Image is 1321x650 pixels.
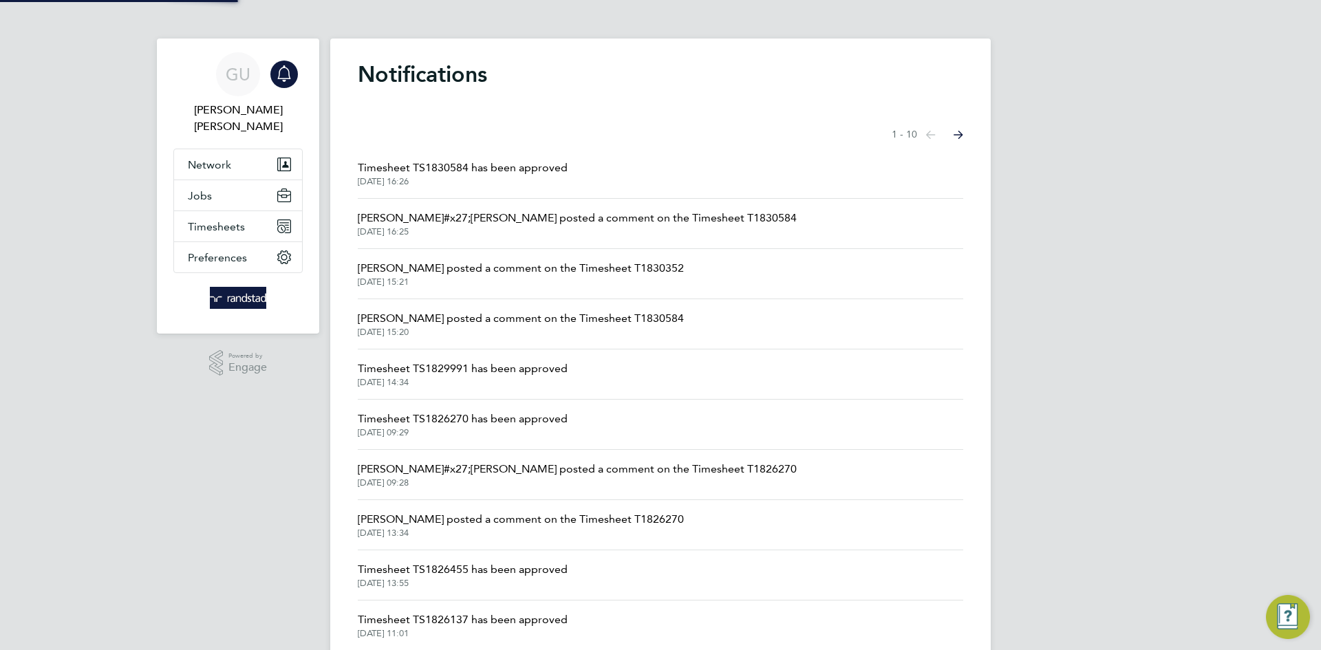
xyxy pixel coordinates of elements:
button: Network [174,149,302,180]
a: Timesheet TS1826137 has been approved[DATE] 11:01 [358,611,568,639]
span: 1 - 10 [892,128,917,142]
span: Timesheet TS1830584 has been approved [358,160,568,176]
span: Preferences [188,251,247,264]
nav: Main navigation [157,39,319,334]
span: [DATE] 13:55 [358,578,568,589]
span: Timesheet TS1826270 has been approved [358,411,568,427]
span: [DATE] 11:01 [358,628,568,639]
span: Jobs [188,189,212,202]
a: [PERSON_NAME] posted a comment on the Timesheet T1826270[DATE] 13:34 [358,511,684,539]
span: Timesheets [188,220,245,233]
img: randstad-logo-retina.png [210,287,267,309]
span: GU [226,65,250,83]
span: [PERSON_NAME] posted a comment on the Timesheet T1830584 [358,310,684,327]
a: Powered byEngage [209,350,268,376]
a: Timesheet TS1826270 has been approved[DATE] 09:29 [358,411,568,438]
a: [PERSON_NAME] posted a comment on the Timesheet T1830352[DATE] 15:21 [358,260,684,288]
a: Timesheet TS1830584 has been approved[DATE] 16:26 [358,160,568,187]
span: Network [188,158,231,171]
span: Georgina Ulysses [173,102,303,135]
a: Timesheet TS1826455 has been approved[DATE] 13:55 [358,561,568,589]
h1: Notifications [358,61,963,88]
span: Timesheet TS1826455 has been approved [358,561,568,578]
span: [PERSON_NAME] posted a comment on the Timesheet T1826270 [358,511,684,528]
a: GU[PERSON_NAME] [PERSON_NAME] [173,52,303,135]
a: [PERSON_NAME] posted a comment on the Timesheet T1830584[DATE] 15:20 [358,310,684,338]
span: [DATE] 09:28 [358,477,797,488]
span: [DATE] 16:25 [358,226,797,237]
span: Timesheet TS1826137 has been approved [358,611,568,628]
span: [DATE] 14:34 [358,377,568,388]
button: Preferences [174,242,302,272]
span: [DATE] 09:29 [358,427,568,438]
span: [DATE] 16:26 [358,176,568,187]
nav: Select page of notifications list [892,121,963,149]
span: [DATE] 15:21 [358,277,684,288]
button: Jobs [174,180,302,210]
a: Timesheet TS1829991 has been approved[DATE] 14:34 [358,360,568,388]
span: Engage [228,362,267,373]
span: [PERSON_NAME]#x27;[PERSON_NAME] posted a comment on the Timesheet T1826270 [358,461,797,477]
a: [PERSON_NAME]#x27;[PERSON_NAME] posted a comment on the Timesheet T1830584[DATE] 16:25 [358,210,797,237]
button: Timesheets [174,211,302,241]
span: [DATE] 15:20 [358,327,684,338]
span: [DATE] 13:34 [358,528,684,539]
span: Timesheet TS1829991 has been approved [358,360,568,377]
span: [PERSON_NAME]#x27;[PERSON_NAME] posted a comment on the Timesheet T1830584 [358,210,797,226]
a: [PERSON_NAME]#x27;[PERSON_NAME] posted a comment on the Timesheet T1826270[DATE] 09:28 [358,461,797,488]
span: Powered by [228,350,267,362]
a: Go to home page [173,287,303,309]
button: Engage Resource Center [1266,595,1310,639]
span: [PERSON_NAME] posted a comment on the Timesheet T1830352 [358,260,684,277]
